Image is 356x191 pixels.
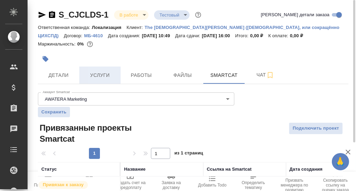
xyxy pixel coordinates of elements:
button: Заявка на доставку [151,172,192,191]
button: Скопировать ссылку [48,11,56,19]
span: Услуги [83,71,116,80]
div: В работе [114,10,149,20]
button: Папка на Drive [28,172,69,191]
span: Создать счет на предоплату [114,180,146,190]
span: Подключить проект [293,124,339,132]
span: Чат [249,71,282,79]
span: Добавить Todo [198,183,226,188]
button: Добавить тэг [38,51,53,67]
p: Привязан к заказу [43,181,84,188]
button: 710.40 RUB; [85,40,94,49]
span: Файлы [166,71,199,80]
p: Договор: [64,33,84,38]
p: Дата сдачи: [175,33,202,38]
div: Дата создания [289,166,323,173]
span: Детали [42,71,75,80]
span: Smartcat [207,71,241,80]
span: Работы [125,71,158,80]
span: [PERSON_NAME] детали заказа [261,11,329,18]
button: AWATERA Marketing [43,96,89,102]
p: Клиент: [126,25,144,30]
p: 0,00 ₽ [250,33,268,38]
button: Подключить проект [289,122,343,134]
svg: Подписаться [266,71,274,79]
p: Ответственная команда: [38,25,92,30]
button: Сохранить [38,107,70,117]
p: Итого: [235,33,250,38]
div: В работе [154,10,190,20]
span: из 1 страниц [174,149,203,159]
p: 0% [77,41,85,47]
p: Маржинальность: [38,41,77,47]
p: [DATE] 10:49 [142,33,175,38]
p: Локализация [92,25,127,30]
button: Определить тематику [233,172,274,191]
p: 0,00 ₽ [290,33,308,38]
span: Заявка на доставку [155,180,187,190]
span: Папка на Drive [34,183,62,188]
p: МБ-4610 [84,33,108,38]
button: В работе [118,12,140,18]
button: Создать счет на предоплату [110,172,151,191]
button: Скопировать ссылку для ЯМессенджера [38,11,46,19]
button: Скопировать ссылку на оценку заказа [315,172,356,191]
span: Привязанные проекты Smartcat [38,122,141,144]
a: МБ-4610 [84,32,108,38]
a: S_CJCLDS-1 [59,10,109,19]
div: Ссылка на Smartcat [207,166,252,173]
span: Определить тематику [237,180,270,190]
a: The [DEMOGRAPHIC_DATA][PERSON_NAME] ([DEMOGRAPHIC_DATA], или сокращённо ЦИХСПД) [38,24,339,38]
p: К оплате: [268,33,290,38]
span: 🙏 [335,154,346,169]
span: Сохранить [41,109,67,115]
button: Призвать менеджера по развитию [274,172,315,191]
div: AWATERA Marketing [38,92,234,105]
div: Статус [41,166,57,173]
p: [DATE] 16:00 [202,33,235,38]
button: 🙏 [332,153,349,170]
button: Добавить Todo [192,172,233,191]
p: The [DEMOGRAPHIC_DATA][PERSON_NAME] ([DEMOGRAPHIC_DATA], или сокращённо ЦИХСПД) [38,25,339,38]
div: Название [124,166,145,173]
p: Дата создания: [108,33,142,38]
button: Тестовый [157,12,182,18]
button: Доп статусы указывают на важность/срочность заказа [194,10,203,19]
